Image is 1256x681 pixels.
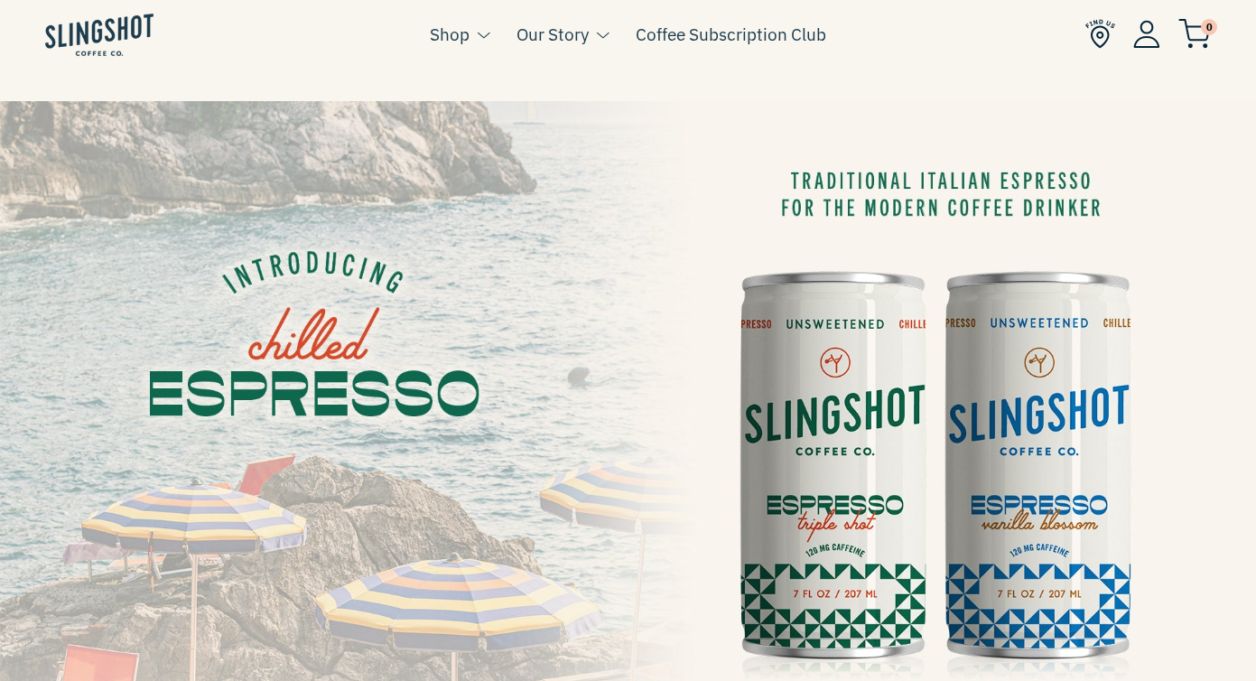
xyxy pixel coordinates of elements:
a: Our Story [516,21,589,48]
img: Find Us [1085,19,1115,49]
a: Shop [430,21,470,48]
a: 0 [1178,23,1211,45]
a: Coffee Subscription Club [636,21,826,48]
img: cart [1178,19,1211,49]
img: Account [1133,20,1160,48]
span: 0 [1201,19,1217,35]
